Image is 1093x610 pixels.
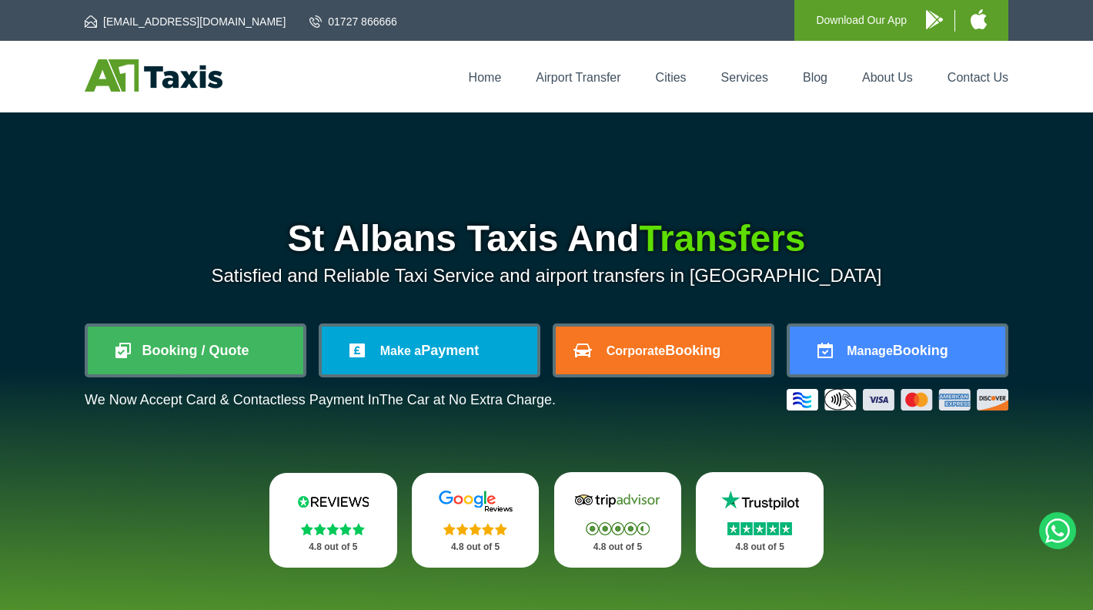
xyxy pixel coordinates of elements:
a: 01727 866666 [309,14,397,29]
img: Trustpilot [714,489,806,512]
a: Services [721,71,768,84]
p: 4.8 out of 5 [286,538,380,557]
a: Cities [656,71,687,84]
p: Satisfied and Reliable Taxi Service and airport transfers in [GEOGRAPHIC_DATA] [85,265,1008,287]
span: Corporate [607,344,665,357]
img: Credit And Debit Cards [787,389,1008,411]
p: 4.8 out of 5 [713,538,807,557]
a: Tripadvisor Stars 4.8 out of 5 [554,472,682,568]
img: Reviews.io [287,490,379,513]
a: ManageBooking [790,327,1005,374]
span: Manage [847,344,893,357]
a: Make aPayment [322,327,537,374]
img: Stars [301,523,365,535]
a: Blog [803,71,827,84]
img: A1 Taxis St Albans LTD [85,59,222,92]
a: Home [469,71,502,84]
img: A1 Taxis iPhone App [971,9,987,29]
img: Google [430,490,522,513]
a: Google Stars 4.8 out of 5 [412,473,540,568]
p: 4.8 out of 5 [429,538,523,557]
img: Stars [727,522,792,535]
a: Booking / Quote [88,327,303,374]
p: Download Our App [816,11,907,30]
img: Stars [443,523,507,535]
a: Reviews.io Stars 4.8 out of 5 [269,473,397,568]
span: Make a [380,344,421,357]
span: The Car at No Extra Charge. [379,392,556,407]
a: Contact Us [948,71,1008,84]
a: About Us [862,71,913,84]
img: Tripadvisor [571,489,663,512]
a: [EMAIL_ADDRESS][DOMAIN_NAME] [85,14,286,29]
h1: St Albans Taxis And [85,220,1008,257]
a: Trustpilot Stars 4.8 out of 5 [696,472,824,568]
p: 4.8 out of 5 [571,538,665,557]
img: Stars [586,522,650,535]
img: A1 Taxis Android App [926,10,943,29]
p: We Now Accept Card & Contactless Payment In [85,392,556,408]
a: CorporateBooking [556,327,771,374]
a: Airport Transfer [536,71,620,84]
span: Transfers [639,218,805,259]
